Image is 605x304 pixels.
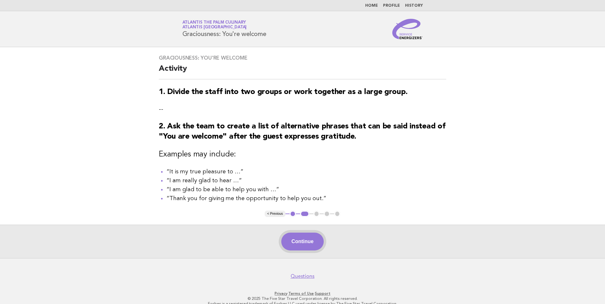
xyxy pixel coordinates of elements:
a: Terms of Use [288,291,314,296]
h3: Examples may include: [159,149,446,160]
li: “Thank you for giving me the opportunity to help you out.” [166,194,446,203]
a: Questions [291,273,314,279]
a: Atlantis The Palm CulinaryAtlantis [GEOGRAPHIC_DATA] [182,20,247,29]
h3: Graciousness: You're welcome [159,55,446,61]
li: “It is my true pleasure to …” [166,167,446,176]
p: · · [107,291,498,296]
button: < Previous [265,211,285,217]
span: Atlantis [GEOGRAPHIC_DATA] [182,25,247,30]
strong: 2. Ask the team to create a list of alternative phrases that can be said instead of "You are welc... [159,123,445,141]
p: © 2025 The Five Star Travel Corporation. All rights reserved. [107,296,498,301]
a: Home [365,4,378,8]
p: -- [159,105,446,114]
a: Support [315,291,330,296]
h2: Activity [159,64,446,79]
li: “I am really glad to hear …” [166,176,446,185]
button: 1 [290,211,296,217]
img: Service Energizers [392,19,423,39]
a: History [405,4,423,8]
a: Privacy [275,291,287,296]
button: 2 [300,211,309,217]
strong: 1. Divide the staff into two groups or work together as a large group. [159,88,407,96]
button: Continue [281,233,324,250]
a: Profile [383,4,400,8]
li: “I am glad to be able to help you with …” [166,185,446,194]
h1: Graciousness: You're welcome [182,21,266,37]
